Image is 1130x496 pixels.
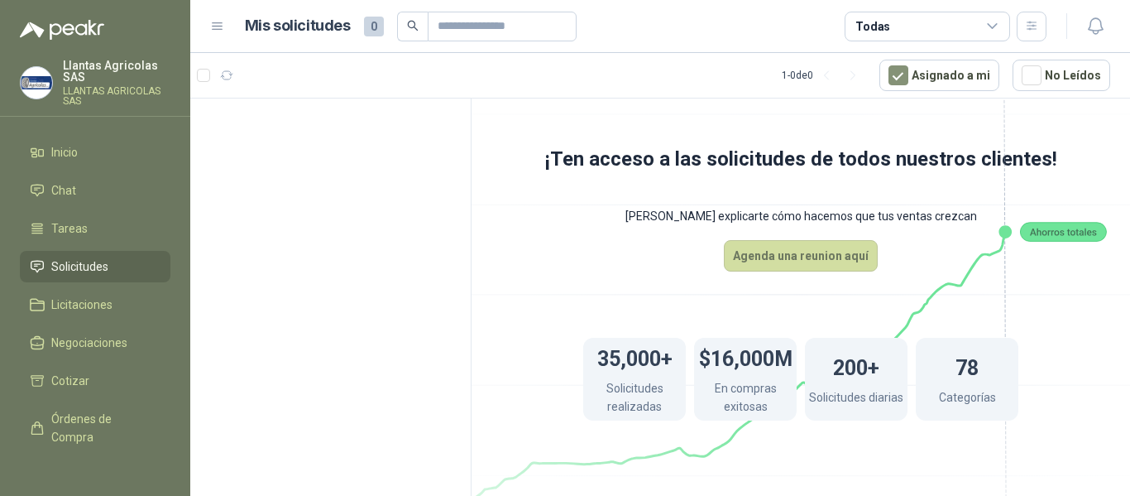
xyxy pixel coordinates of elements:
a: Licitaciones [20,289,170,320]
button: Agenda una reunion aquí [724,240,878,272]
p: Categorías [939,388,996,411]
p: Solicitudes realizadas [583,379,686,420]
span: Solicitudes [51,258,108,276]
button: Asignado a mi [879,60,999,91]
span: Licitaciones [51,296,113,314]
h1: 78 [955,348,979,384]
p: Llantas Agricolas SAS [63,60,170,83]
h1: $16,000M [699,339,792,375]
span: Inicio [51,143,78,161]
a: Tareas [20,213,170,244]
h1: Mis solicitudes [245,14,351,38]
span: Negociaciones [51,334,127,352]
a: Inicio [20,137,170,168]
h1: 35,000+ [597,339,673,375]
span: Cotizar [51,372,89,390]
p: En compras exitosas [694,379,797,420]
span: Chat [51,181,76,200]
h1: 200+ [833,348,879,384]
span: search [407,20,419,31]
button: No Leídos [1013,60,1110,91]
a: Negociaciones [20,327,170,359]
p: LLANTAS AGRICOLAS SAS [63,86,170,106]
img: Company Logo [21,67,52,99]
img: Logo peakr [20,20,104,40]
span: Órdenes de Compra [51,410,155,446]
a: Órdenes de Compra [20,403,170,453]
a: Chat [20,175,170,206]
p: Solicitudes diarias [809,388,903,411]
a: Cotizar [20,365,170,397]
span: Tareas [51,219,88,238]
span: 0 [364,17,384,36]
div: 1 - 0 de 0 [782,62,866,89]
div: Todas [855,17,890,36]
a: Solicitudes [20,251,170,282]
